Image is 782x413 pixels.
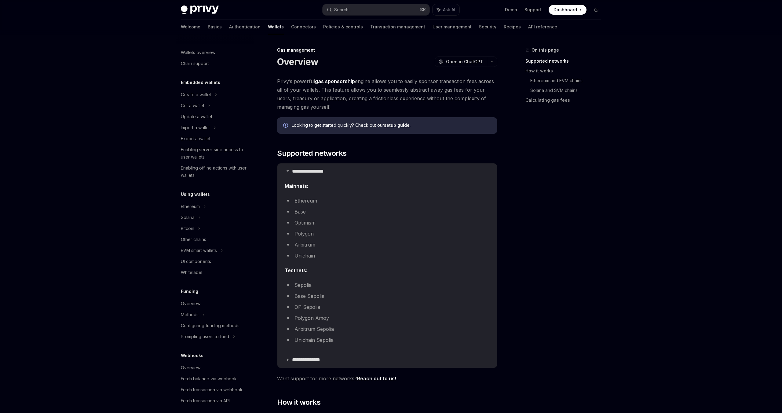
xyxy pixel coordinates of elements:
a: Overview [176,362,254,373]
span: Ask AI [443,7,455,13]
a: API reference [528,20,557,34]
button: Open in ChatGPT [435,57,487,67]
div: Update a wallet [181,113,212,120]
h5: Funding [181,288,198,295]
div: EVM smart wallets [181,247,217,254]
div: Bitcoin [181,225,194,232]
span: Open in ChatGPT [446,59,483,65]
a: Overview [176,298,254,309]
a: Export a wallet [176,133,254,144]
div: Search... [334,6,351,13]
a: setup guide [384,122,410,128]
li: OP Sepolia [285,303,490,311]
a: Chain support [176,58,254,69]
a: Security [479,20,496,34]
details: **** **** **** **Mainnets: Ethereum Base Optimism Polygon Arbitrum Unichain Testnets: Sepolia Bas... [277,163,497,352]
div: UI components [181,258,211,265]
div: Import a wallet [181,124,210,131]
a: Transaction management [370,20,425,34]
a: Calculating gas fees [525,95,606,105]
li: Base [285,207,490,216]
div: Configuring funding methods [181,322,239,329]
div: Fetch balance via webhook [181,375,237,382]
a: Fetch balance via webhook [176,373,254,384]
a: User management [433,20,472,34]
h5: Embedded wallets [181,79,220,86]
li: Arbitrum [285,240,490,249]
div: Get a wallet [181,102,204,109]
div: Methods [181,311,199,318]
div: Fetch transaction via webhook [181,386,243,393]
a: Whitelabel [176,267,254,278]
li: Polygon [285,229,490,238]
span: Want support for more networks? [277,374,497,383]
li: Unichain [285,251,490,260]
h1: Overview [277,56,318,67]
button: Toggle dark mode [591,5,601,15]
a: Other chains [176,234,254,245]
span: How it works [277,397,320,407]
a: Wallets [268,20,284,34]
a: How it works [525,66,606,76]
span: Privy’s powerful engine allows you to easily sponsor transaction fees across all of your wallets.... [277,77,497,111]
a: Recipes [504,20,521,34]
a: Connectors [291,20,316,34]
a: Support [524,7,541,13]
span: Looking to get started quickly? Check out our . [292,122,491,128]
li: Base Sepolia [285,292,490,300]
a: Basics [208,20,222,34]
strong: Testnets: [285,267,307,273]
a: Demo [505,7,517,13]
svg: Info [283,123,289,129]
div: Overview [181,300,200,307]
a: Dashboard [549,5,586,15]
h5: Using wallets [181,191,210,198]
a: Fetch transaction via API [176,395,254,406]
a: Reach out to us! [357,375,396,382]
li: Optimism [285,218,490,227]
div: Prompting users to fund [181,333,229,340]
a: Enabling server-side access to user wallets [176,144,254,163]
span: Dashboard [554,7,577,13]
div: Whitelabel [181,269,202,276]
div: Ethereum [181,203,200,210]
li: Sepolia [285,281,490,289]
strong: Mainnets: [285,183,308,189]
a: Supported networks [525,56,606,66]
div: Wallets overview [181,49,215,56]
div: Enabling offline actions with user wallets [181,164,250,179]
a: Wallets overview [176,47,254,58]
span: Supported networks [277,148,346,158]
strong: gas sponsorship [315,78,355,84]
a: Enabling offline actions with user wallets [176,163,254,181]
button: Search...⌘K [323,4,429,15]
a: Policies & controls [323,20,363,34]
a: Authentication [229,20,261,34]
a: Ethereum and EVM chains [530,76,606,86]
div: Gas management [277,47,497,53]
a: Configuring funding methods [176,320,254,331]
span: ⌘ K [419,7,426,12]
div: Other chains [181,236,206,243]
a: Fetch transaction via webhook [176,384,254,395]
li: Unichain Sepolia [285,336,490,344]
li: Ethereum [285,196,490,205]
a: Update a wallet [176,111,254,122]
div: Chain support [181,60,209,67]
div: Export a wallet [181,135,210,142]
h5: Webhooks [181,352,203,359]
a: UI components [176,256,254,267]
img: dark logo [181,5,219,14]
div: Solana [181,214,195,221]
div: Fetch transaction via API [181,397,230,404]
span: On this page [532,46,559,54]
li: Polygon Amoy [285,314,490,322]
li: Arbitrum Sepolia [285,325,490,333]
button: Ask AI [433,4,459,15]
div: Create a wallet [181,91,211,98]
div: Enabling server-side access to user wallets [181,146,250,161]
a: Solana and SVM chains [530,86,606,95]
a: Welcome [181,20,200,34]
div: Overview [181,364,200,371]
